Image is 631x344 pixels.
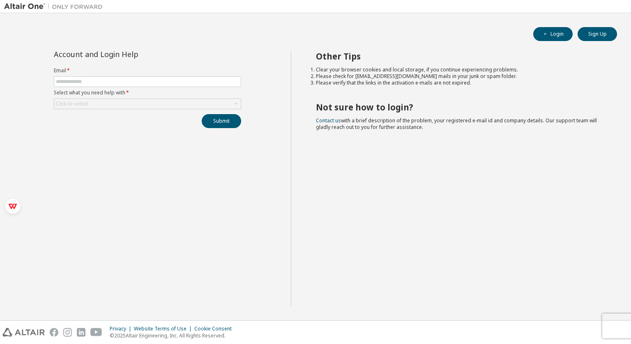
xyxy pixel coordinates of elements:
div: Click to select [54,99,241,109]
button: Login [533,27,573,41]
a: Contact us [316,117,341,124]
button: Submit [202,114,241,128]
div: Cookie Consent [194,326,237,332]
img: linkedin.svg [77,328,85,337]
span: with a brief description of the problem, your registered e-mail id and company details. Our suppo... [316,117,597,131]
div: Website Terms of Use [134,326,194,332]
img: Altair One [4,2,107,11]
h2: Not sure how to login? [316,102,603,112]
img: youtube.svg [90,328,102,337]
h2: Other Tips [316,51,603,62]
li: Please verify that the links in the activation e-mails are not expired. [316,80,603,86]
img: instagram.svg [63,328,72,337]
p: © 2025 Altair Engineering, Inc. All Rights Reserved. [110,332,237,339]
div: Click to select [56,101,88,107]
div: Account and Login Help [54,51,204,57]
img: altair_logo.svg [2,328,45,337]
label: Email [54,67,241,74]
div: Privacy [110,326,134,332]
li: Clear your browser cookies and local storage, if you continue experiencing problems. [316,67,603,73]
button: Sign Up [578,27,617,41]
li: Please check for [EMAIL_ADDRESS][DOMAIN_NAME] mails in your junk or spam folder. [316,73,603,80]
img: facebook.svg [50,328,58,337]
label: Select what you need help with [54,89,241,96]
